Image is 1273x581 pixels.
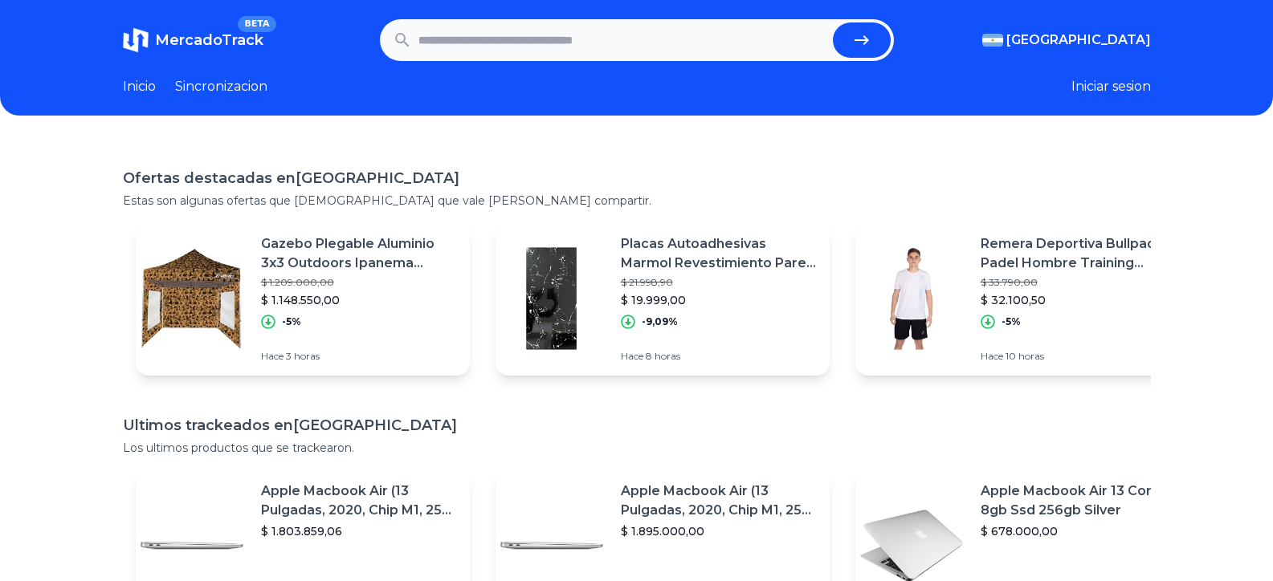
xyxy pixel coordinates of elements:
[981,523,1177,539] p: $ 678.000,00
[261,350,457,363] p: Hace 3 horas
[621,276,817,289] p: $ 21.998,90
[621,292,817,308] p: $ 19.999,00
[621,481,817,520] p: Apple Macbook Air (13 Pulgadas, 2020, Chip M1, 256 Gb De Ssd, 8 Gb De Ram) - Plata
[282,315,301,328] p: -5%
[136,242,248,355] img: Featured image
[136,221,470,376] a: Featured imageGazebo Plegable Aluminio 3x3 Outdoors Ipanema Camuflado$ 1.209.000,00$ 1.148.550,00...
[123,77,156,96] a: Inicio
[981,350,1177,363] p: Hace 10 horas
[123,440,1151,456] p: Los ultimos productos que se trackearon.
[175,77,267,96] a: Sincronizacion
[1002,315,1021,328] p: -5%
[621,234,817,273] p: Placas Autoadhesivas Marmol Revestimiento Pared X5 / Negro
[855,242,968,355] img: Featured image
[1006,30,1151,50] span: [GEOGRAPHIC_DATA]
[981,276,1177,289] p: $ 33.790,00
[855,221,1189,376] a: Featured imageRemera Deportiva Bullpadel Padel Hombre Training Reforzada$ 33.790,00$ 32.100,50-5%...
[621,350,817,363] p: Hace 8 horas
[123,193,1151,209] p: Estas son algunas ofertas que [DEMOGRAPHIC_DATA] que vale [PERSON_NAME] compartir.
[123,27,263,53] a: MercadoTrackBETA
[123,167,1151,189] h1: Ofertas destacadas en [GEOGRAPHIC_DATA]
[123,27,149,53] img: MercadoTrack
[642,315,678,328] p: -9,09%
[123,414,1151,437] h1: Ultimos trackeados en [GEOGRAPHIC_DATA]
[981,234,1177,273] p: Remera Deportiva Bullpadel Padel Hombre Training Reforzada
[261,292,457,308] p: $ 1.148.550,00
[981,292,1177,308] p: $ 32.100,50
[496,242,608,355] img: Featured image
[261,523,457,539] p: $ 1.803.859,06
[496,221,830,376] a: Featured imagePlacas Autoadhesivas Marmol Revestimiento Pared X5 / Negro$ 21.998,90$ 19.999,00-9,...
[982,30,1151,50] button: [GEOGRAPHIC_DATA]
[981,481,1177,520] p: Apple Macbook Air 13 Core I5 8gb Ssd 256gb Silver
[238,16,275,32] span: BETA
[1071,77,1151,96] button: Iniciar sesion
[621,523,817,539] p: $ 1.895.000,00
[261,481,457,520] p: Apple Macbook Air (13 Pulgadas, 2020, Chip M1, 256 Gb De Ssd, 8 Gb De Ram) - Plata
[261,276,457,289] p: $ 1.209.000,00
[155,31,263,49] span: MercadoTrack
[982,34,1003,47] img: Argentina
[261,234,457,273] p: Gazebo Plegable Aluminio 3x3 Outdoors Ipanema Camuflado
